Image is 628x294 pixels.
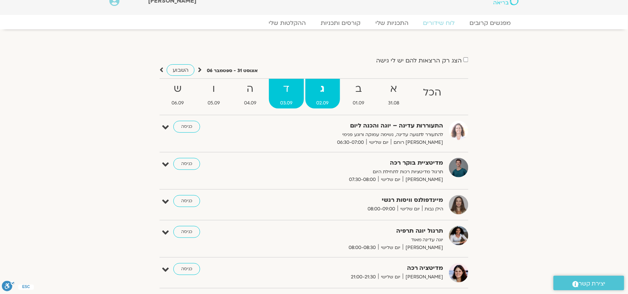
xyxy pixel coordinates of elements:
a: ההקלטות שלי [261,19,313,27]
nav: Menu [109,19,519,27]
span: 04.09 [233,99,267,107]
a: מפגשים קרובים [462,19,519,27]
a: הכל [412,79,453,109]
p: יוגה עדינה מאוד [261,236,443,244]
span: 01.09 [342,99,375,107]
a: ד03.09 [269,79,304,109]
strong: מדיטציית בוקר רכה [261,158,443,168]
a: ה04.09 [233,79,267,109]
a: קורסים ותכניות [313,19,368,27]
span: [PERSON_NAME] [403,176,443,184]
span: 06:30-07:00 [334,139,366,146]
span: יצירת קשר [579,279,606,289]
strong: ד [269,81,304,97]
strong: ה [233,81,267,97]
a: כניסה [173,226,200,238]
span: 05.09 [196,99,231,107]
span: השבוע [173,67,189,74]
a: ג02.09 [305,79,340,109]
span: 08:00-08:30 [346,244,378,252]
strong: ג [305,81,340,97]
strong: מדיטציה רכה [261,263,443,273]
strong: הכל [412,84,453,101]
span: 31.08 [377,99,410,107]
a: כניסה [173,263,200,275]
a: התכניות שלי [368,19,416,27]
a: כניסה [173,121,200,133]
p: תרגול מדיטציות רכות לתחילת היום [261,168,443,176]
strong: תרגול יוגה תרפיה [261,226,443,236]
span: 03.09 [269,99,304,107]
strong: א [377,81,410,97]
span: [PERSON_NAME] [403,273,443,281]
a: כניסה [173,195,200,207]
span: [PERSON_NAME] רוחם [391,139,443,146]
p: אוגוסט 31 - ספטמבר 06 [207,67,258,75]
a: ב01.09 [342,79,375,109]
a: ש06.09 [160,79,195,109]
strong: מיינדפולנס וויסות רגשי [261,195,443,205]
span: 06.09 [160,99,195,107]
a: יצירת קשר [554,276,624,290]
span: 07:30-08:00 [346,176,378,184]
a: כניסה [173,158,200,170]
span: 21:00-21:30 [348,273,378,281]
span: הילן נבות [422,205,443,213]
a: השבוע [167,64,195,76]
span: יום שלישי [378,244,403,252]
span: יום שלישי [398,205,422,213]
span: 02.09 [305,99,340,107]
span: [PERSON_NAME] [403,244,443,252]
strong: ו [196,81,231,97]
span: 08:00-09:00 [365,205,398,213]
a: ו05.09 [196,79,231,109]
strong: התעוררות עדינה – יוגה והכנה ליום [261,121,443,131]
strong: ב [342,81,375,97]
strong: ש [160,81,195,97]
a: א31.08 [377,79,410,109]
span: יום שלישי [366,139,391,146]
p: להתעורר לתנועה עדינה, נשימה עמוקה ורוגע פנימי [261,131,443,139]
span: יום שלישי [378,176,403,184]
label: הצג רק הרצאות להם יש לי גישה [376,57,462,64]
a: לוח שידורים [416,19,462,27]
span: יום שלישי [378,273,403,281]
